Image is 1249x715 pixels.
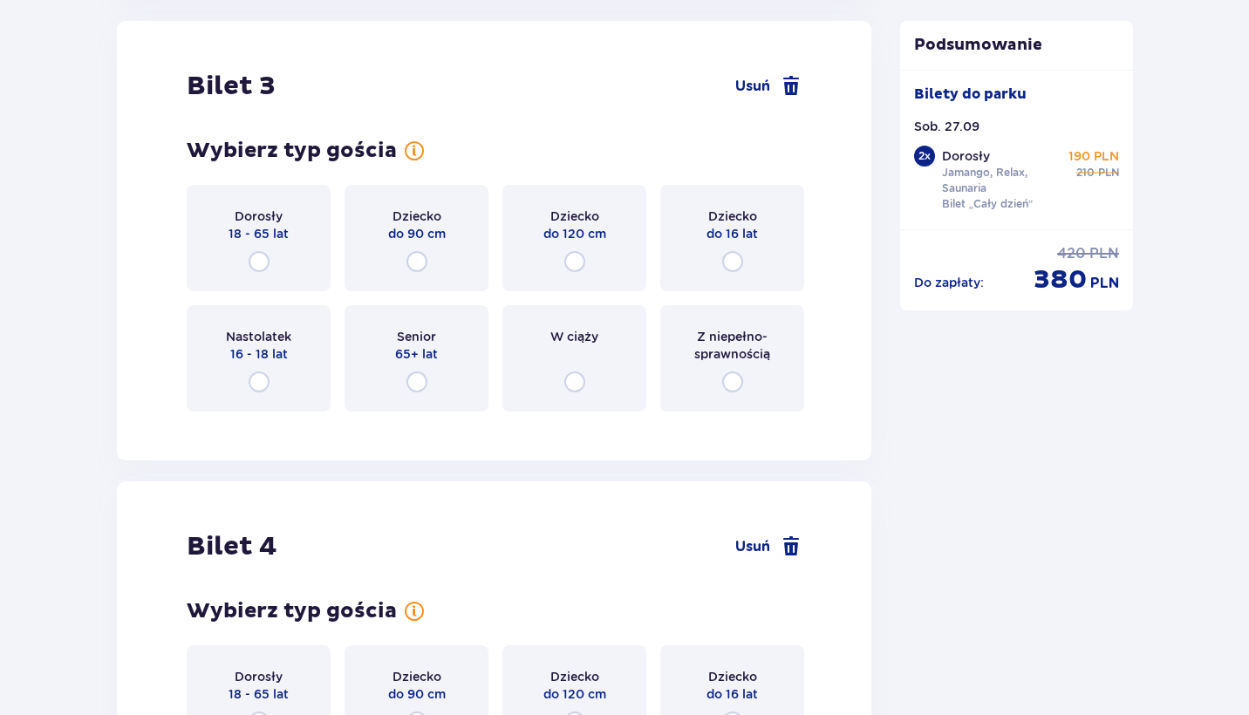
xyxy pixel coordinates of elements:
[942,196,1034,212] p: Bilet „Cały dzień”
[392,208,441,225] p: Dziecko
[708,668,757,685] p: Dziecko
[1076,165,1095,180] p: 210
[914,85,1027,104] p: Bilety do parku
[942,147,990,165] p: Dorosły
[235,668,283,685] p: Dorosły
[706,225,758,242] p: do 16 lat
[550,328,598,345] p: W ciąży
[187,530,277,563] p: Bilet 4
[392,668,441,685] p: Dziecko
[735,537,770,556] span: Usuń
[187,598,397,624] p: Wybierz typ gościa
[1090,274,1119,293] p: PLN
[388,225,446,242] p: do 90 cm
[914,118,979,135] p: Sob. 27.09
[735,536,802,557] a: Usuń
[900,35,1134,56] p: Podsumowanie
[550,208,599,225] p: Dziecko
[550,668,599,685] p: Dziecko
[543,225,606,242] p: do 120 cm
[235,208,283,225] p: Dorosły
[1068,147,1119,165] p: 190 PLN
[229,685,289,703] p: 18 - 65 lat
[1034,263,1087,296] p: 380
[735,76,802,97] a: Usuń
[230,345,288,363] p: 16 - 18 lat
[397,328,436,345] p: Senior
[229,225,289,242] p: 18 - 65 lat
[914,274,984,291] p: Do zapłaty :
[708,208,757,225] p: Dziecko
[187,138,397,164] p: Wybierz typ gościa
[187,70,276,103] p: Bilet 3
[395,345,438,363] p: 65+ lat
[543,685,606,703] p: do 120 cm
[1098,165,1119,180] p: PLN
[388,685,446,703] p: do 90 cm
[942,165,1062,196] p: Jamango, Relax, Saunaria
[226,328,291,345] p: Nastolatek
[735,77,770,96] span: Usuń
[706,685,758,703] p: do 16 lat
[914,146,935,167] div: 2 x
[1057,244,1086,263] p: 420
[676,328,788,363] p: Z niepełno­sprawnością
[1089,244,1119,263] p: PLN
